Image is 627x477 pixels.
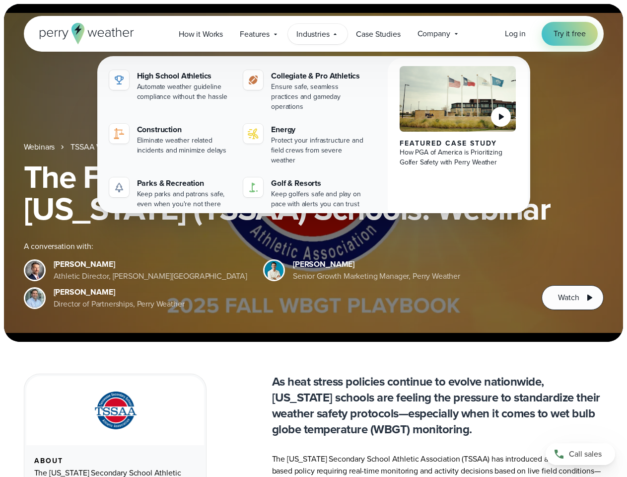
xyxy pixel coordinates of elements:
span: Log in [505,28,526,39]
span: Call sales [569,448,602,460]
div: About [34,457,196,465]
div: [PERSON_NAME] [293,258,460,270]
div: Collegiate & Pro Athletics [271,70,366,82]
div: Golf & Resorts [271,177,366,189]
a: Energy Protect your infrastructure and field crews from severe weather [239,120,370,169]
div: Ensure safe, seamless practices and gameday operations [271,82,366,112]
div: Parks & Recreation [137,177,232,189]
div: Director of Partnerships, Perry Weather [54,298,185,310]
span: Try it free [554,28,585,40]
div: Keep golfers safe and play on pace with alerts you can trust [271,189,366,209]
div: Featured Case Study [400,140,516,148]
img: energy-icon@2x-1.svg [247,128,259,140]
div: High School Athletics [137,70,232,82]
a: PGA of America, Frisco Campus Featured Case Study How PGA of America is Prioritizing Golfer Safet... [388,58,528,221]
div: Protect your infrastructure and field crews from severe weather [271,136,366,165]
img: TSSAA-Tennessee-Secondary-School-Athletic-Association.svg [82,388,148,433]
span: Company [418,28,450,40]
a: Case Studies [348,24,409,44]
div: Automate weather guideline compliance without the hassle [137,82,232,102]
div: [PERSON_NAME] [54,286,185,298]
div: How PGA of America is Prioritizing Golfer Safety with Perry Weather [400,148,516,167]
img: proathletics-icon@2x-1.svg [247,74,259,86]
button: Watch [542,285,603,310]
img: construction perry weather [113,128,125,140]
span: How it Works [179,28,223,40]
div: [PERSON_NAME] [54,258,248,270]
img: golf-iconV2.svg [247,181,259,193]
a: Call sales [546,443,615,465]
img: Spencer Patton, Perry Weather [265,261,283,280]
span: Case Studies [356,28,400,40]
div: Construction [137,124,232,136]
div: Athletic Director, [PERSON_NAME][GEOGRAPHIC_DATA] [54,270,248,282]
span: Watch [558,292,579,304]
a: How it Works [170,24,231,44]
a: Golf & Resorts Keep golfers safe and play on pace with alerts you can trust [239,173,370,213]
a: Log in [505,28,526,40]
span: Features [240,28,270,40]
a: Parks & Recreation Keep parks and patrons safe, even when you're not there [105,173,236,213]
a: TSSAA WBGT Fall Playbook [70,141,165,153]
img: PGA of America, Frisco Campus [400,66,516,132]
img: Brian Wyatt [25,261,44,280]
a: Try it free [542,22,597,46]
a: High School Athletics Automate weather guideline compliance without the hassle [105,66,236,106]
h1: The Fall WBGT Playbook for [US_STATE] (TSSAA) Schools: Webinar [24,161,604,225]
div: Eliminate weather related incidents and minimize delays [137,136,232,156]
span: Industries [296,28,329,40]
div: Keep parks and patrons safe, even when you're not there [137,189,232,209]
img: highschool-icon.svg [113,74,125,86]
a: construction perry weather Construction Eliminate weather related incidents and minimize delays [105,120,236,159]
div: A conversation with: [24,240,526,252]
div: Energy [271,124,366,136]
img: parks-icon-grey.svg [113,181,125,193]
p: As heat stress policies continue to evolve nationwide, [US_STATE] schools are feeling the pressur... [272,374,604,437]
div: Senior Growth Marketing Manager, Perry Weather [293,270,460,282]
a: Collegiate & Pro Athletics Ensure safe, seamless practices and gameday operations [239,66,370,116]
a: Webinars [24,141,55,153]
nav: Breadcrumb [24,141,604,153]
img: Jeff Wood [25,289,44,308]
